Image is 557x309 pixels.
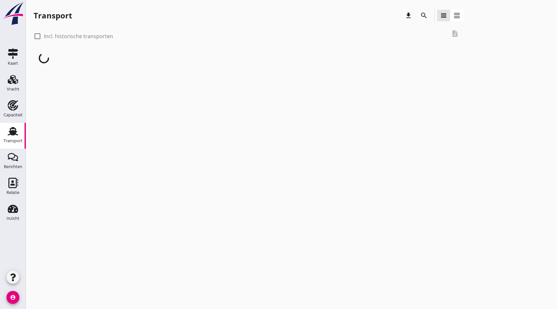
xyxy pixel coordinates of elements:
div: Transport [34,10,72,21]
div: Berichten [4,165,22,169]
i: view_headline [440,12,448,19]
label: Incl. historische transporten [44,33,113,39]
i: search [420,12,428,19]
img: logo-small.a267ee39.svg [1,2,25,26]
i: download [405,12,412,19]
i: account_circle [6,291,19,304]
div: Relatie [6,190,19,195]
div: Inzicht [6,216,19,220]
div: Transport [4,139,23,143]
div: Vracht [7,87,19,91]
i: view_agenda [453,12,461,19]
div: Capaciteit [4,113,23,117]
div: Kaart [8,61,18,65]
